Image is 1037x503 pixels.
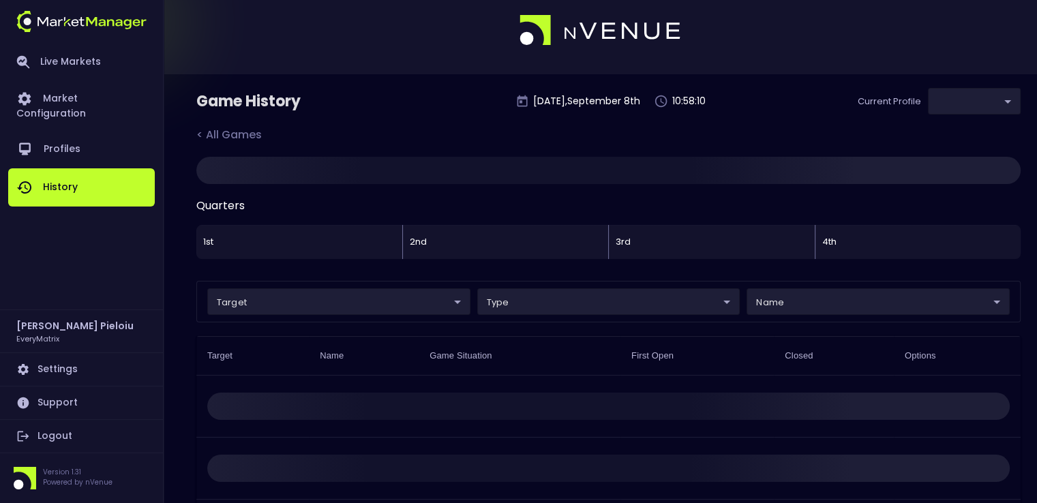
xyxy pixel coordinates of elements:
a: History [8,168,155,207]
a: Settings [8,353,155,386]
div: target [207,288,470,315]
div: Quarters [196,198,1021,214]
div: Version 1.31Powered by nVenue [8,467,155,489]
div: target [477,288,740,315]
div: 3rd Quarter [608,225,815,259]
th: Target [196,337,309,376]
img: logo [520,15,682,46]
div: 4th Quarter [815,225,1021,259]
div: 1st Quarter [196,225,402,259]
div: target [747,288,1010,315]
a: Live Markets [8,44,155,80]
h3: EveryMatrix [16,333,59,344]
p: Current Profile [858,95,921,108]
div: 2nd Quarter [402,225,609,259]
div: target [928,88,1021,115]
th: Options [894,337,1021,376]
th: Closed [774,337,894,376]
div: Game History [196,91,363,112]
p: Powered by nVenue [43,477,112,487]
a: Profiles [8,130,155,168]
a: Logout [8,420,155,453]
img: logo [16,11,147,32]
th: Name [309,337,419,376]
h2: [PERSON_NAME] Pieloiu [16,318,134,333]
p: [DATE] , September 8 th [533,94,640,108]
p: Version 1.31 [43,467,112,477]
a: Support [8,386,155,419]
div: < All Games [196,127,281,144]
th: First Open [620,337,774,376]
a: Market Configuration [8,80,155,130]
th: Game Situation [419,337,620,376]
p: 10:58:10 [672,94,706,108]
